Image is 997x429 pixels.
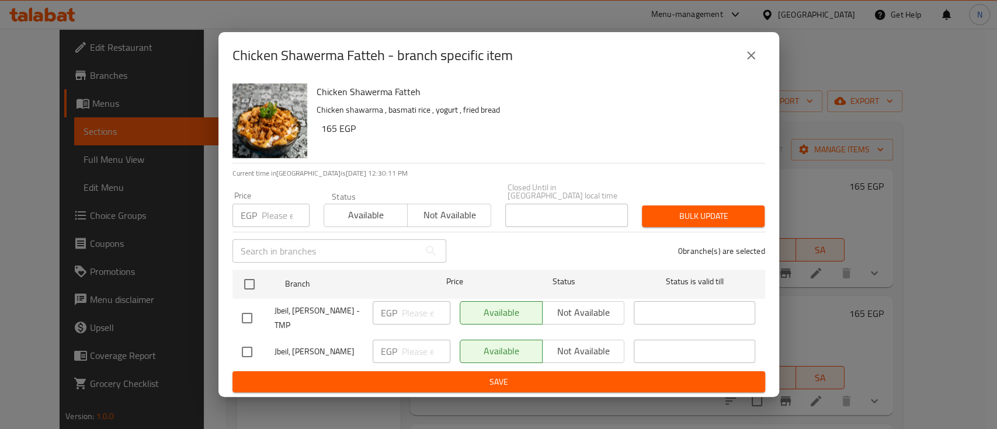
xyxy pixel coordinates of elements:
[634,274,755,289] span: Status is valid till
[324,204,408,227] button: Available
[321,120,756,137] h6: 165 EGP
[242,375,756,389] span: Save
[503,274,624,289] span: Status
[402,301,450,325] input: Please enter price
[412,207,487,224] span: Not available
[651,209,755,224] span: Bulk update
[232,371,765,393] button: Save
[737,41,765,69] button: close
[642,205,765,227] button: Bulk update
[416,274,494,289] span: Price
[275,344,363,359] span: Jbeil, [PERSON_NAME]
[262,204,310,227] input: Please enter price
[329,207,403,224] span: Available
[275,304,363,333] span: Jbeil, [PERSON_NAME] - TMP
[317,103,756,117] p: Chicken shawarma , basmati rice , yogurt , fried bread
[232,46,513,65] h2: Chicken Shawerma Fatteh - branch specific item
[232,239,419,263] input: Search in branches
[232,168,765,179] p: Current time in [GEOGRAPHIC_DATA] is [DATE] 12:30:11 PM
[402,340,450,363] input: Please enter price
[317,83,756,100] h6: Chicken Shawerma Fatteh
[678,245,765,257] p: 0 branche(s) are selected
[285,277,407,291] span: Branch
[381,306,397,320] p: EGP
[232,83,307,158] img: Chicken Shawerma Fatteh
[241,208,257,222] p: EGP
[407,204,491,227] button: Not available
[381,344,397,358] p: EGP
